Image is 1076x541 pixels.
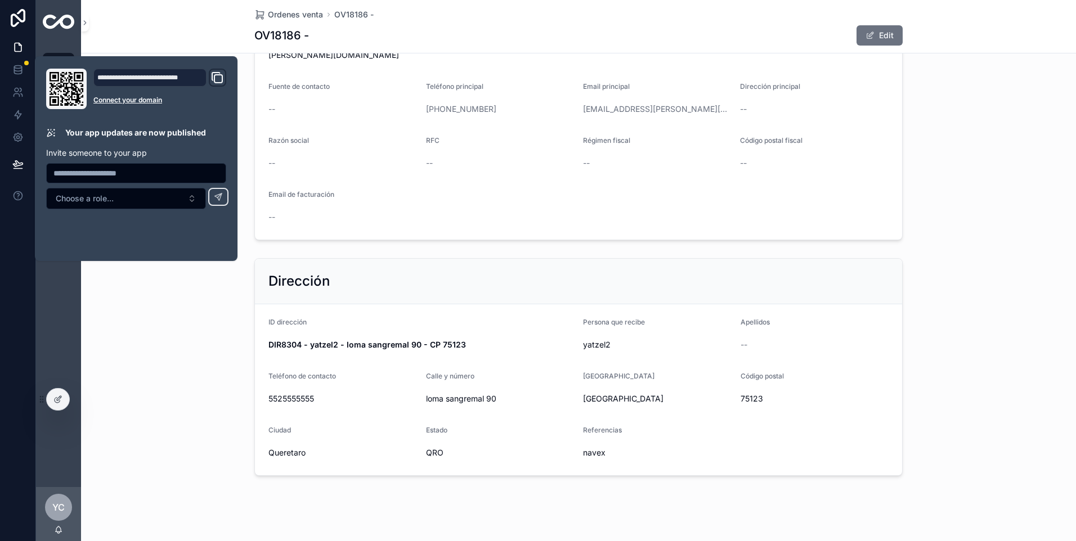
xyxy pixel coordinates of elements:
[93,96,226,105] a: Connect your domain
[741,318,770,326] span: Apellidos
[426,393,575,404] span: loma sangremal 90
[741,339,747,350] span: --
[583,82,630,91] span: Email principal
[583,339,732,350] span: yatzel2
[268,426,291,434] span: Ciudad
[426,426,447,434] span: Estado
[268,82,330,91] span: Fuente de contacto
[268,190,334,199] span: Email de facturación
[65,127,206,138] p: Your app updates are now published
[426,136,440,145] span: RFC
[52,501,65,514] span: YC
[740,103,747,115] span: --
[426,82,483,91] span: Teléfono principal
[268,393,417,404] span: 5525555555
[741,372,784,380] span: Código postal
[36,45,81,200] div: scrollable content
[741,393,889,404] span: 75123
[334,9,374,20] a: OV18186 -
[268,136,309,145] span: Razón social
[268,340,466,349] strong: DIR8304 - yatzel2 - loma sangremal 90 - CP 75123
[268,157,275,169] span: --
[254,9,323,20] a: Ordenes venta
[583,103,731,115] a: [EMAIL_ADDRESS][PERSON_NAME][DOMAIN_NAME]
[583,372,654,380] span: [GEOGRAPHIC_DATA]
[740,82,800,91] span: Dirección principal
[268,9,323,20] span: Ordenes venta
[583,136,630,145] span: Régimen fiscal
[46,147,226,159] p: Invite someone to your app
[857,25,903,46] button: Edit
[583,318,645,326] span: Persona que recibe
[583,157,590,169] span: --
[583,426,622,434] span: Referencias
[268,272,330,290] h2: Dirección
[740,157,747,169] span: --
[93,69,226,109] div: Domain and Custom Link
[43,15,74,31] img: App logo
[740,136,802,145] span: Código postal fiscal
[583,447,732,458] span: navex
[268,318,307,326] span: ID dirección
[426,372,474,380] span: Calle y número
[426,157,433,169] span: --
[268,103,275,115] span: --
[268,372,336,380] span: Teléfono de contacto
[268,447,417,458] span: Queretaro
[254,28,309,43] h1: OV18186 -
[426,103,496,115] a: [PHONE_NUMBER]
[46,188,206,209] button: Select Button
[426,447,575,458] span: QRO
[268,211,275,223] span: --
[56,193,114,204] span: Choose a role...
[583,393,732,404] span: [GEOGRAPHIC_DATA]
